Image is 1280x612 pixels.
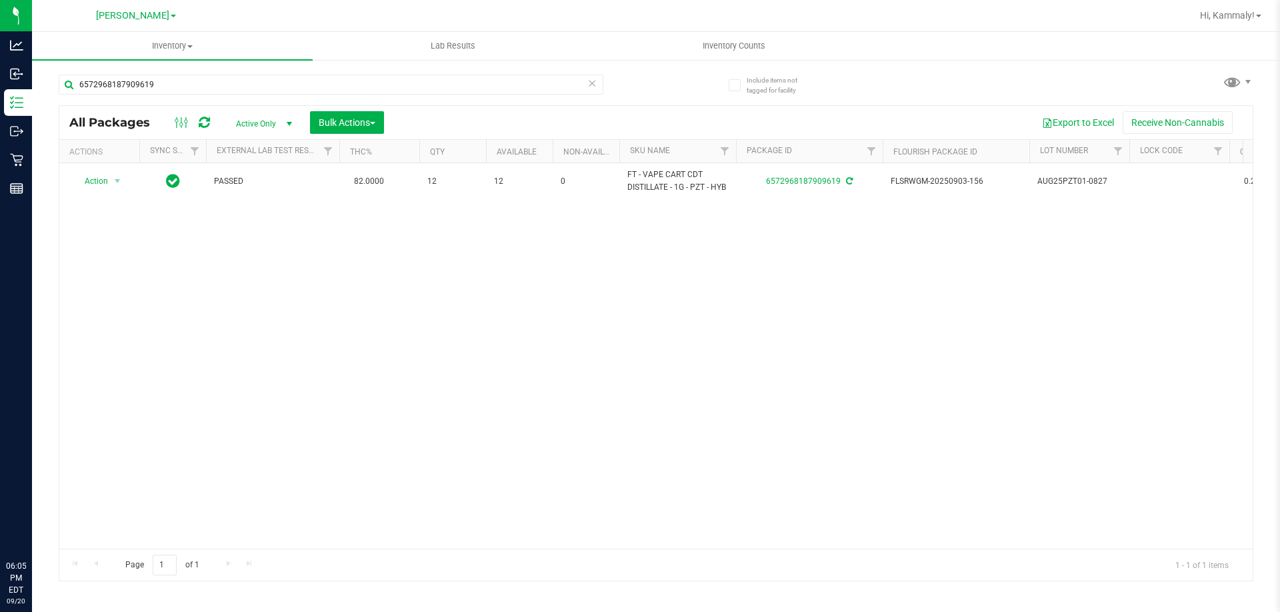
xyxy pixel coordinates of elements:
[6,560,26,596] p: 06:05 PM EDT
[413,40,493,52] span: Lab Results
[494,175,545,188] span: 12
[150,146,201,155] a: Sync Status
[427,175,478,188] span: 12
[310,111,384,134] button: Bulk Actions
[6,596,26,606] p: 09/20
[891,175,1021,188] span: FLSRWGM-20250903-156
[861,140,883,162] a: Filter
[73,172,109,190] span: Action
[10,182,23,195] inline-svg: Reports
[430,147,445,156] a: Qty
[1123,111,1233,134] button: Receive Non-Cannabis
[1240,147,1261,156] a: CBD%
[627,168,728,194] span: FT - VAPE CART CDT DISTILLATE - 1G - PZT - HYB
[1200,10,1255,21] span: Hi, Kammaly!
[593,32,874,60] a: Inventory Counts
[317,140,339,162] a: Filter
[32,40,313,52] span: Inventory
[59,75,603,95] input: Search Package ID, Item Name, SKU, Lot or Part Number...
[685,40,783,52] span: Inventory Counts
[313,32,593,60] a: Lab Results
[1037,175,1121,188] span: AUG25PZT01-0827
[1237,172,1276,191] span: 0.2130
[1140,146,1183,155] a: Lock Code
[587,75,597,92] span: Clear
[347,172,391,191] span: 82.0000
[747,75,813,95] span: Include items not tagged for facility
[69,115,163,130] span: All Packages
[1040,146,1088,155] a: Lot Number
[166,172,180,190] span: In Sync
[844,176,853,186] span: Sync from Compliance System
[13,505,53,545] iframe: Resource center
[350,147,372,156] a: THC%
[1165,555,1239,575] span: 1 - 1 of 1 items
[1107,140,1129,162] a: Filter
[109,172,126,190] span: select
[10,96,23,109] inline-svg: Inventory
[563,147,623,156] a: Non-Available
[184,140,206,162] a: Filter
[10,125,23,138] inline-svg: Outbound
[497,147,537,156] a: Available
[96,10,169,21] span: [PERSON_NAME]
[1207,140,1229,162] a: Filter
[766,176,841,186] a: 6572968187909619
[114,555,210,575] span: Page of 1
[10,67,23,81] inline-svg: Inbound
[69,147,134,156] div: Actions
[1033,111,1123,134] button: Export to Excel
[319,117,375,128] span: Bulk Actions
[747,146,792,155] a: Package ID
[630,146,670,155] a: SKU Name
[153,555,177,575] input: 1
[32,32,313,60] a: Inventory
[893,147,977,156] a: Flourish Package ID
[10,153,23,166] inline-svg: Retail
[714,140,736,162] a: Filter
[217,146,321,155] a: External Lab Test Result
[214,175,331,188] span: PASSED
[561,175,611,188] span: 0
[10,39,23,52] inline-svg: Analytics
